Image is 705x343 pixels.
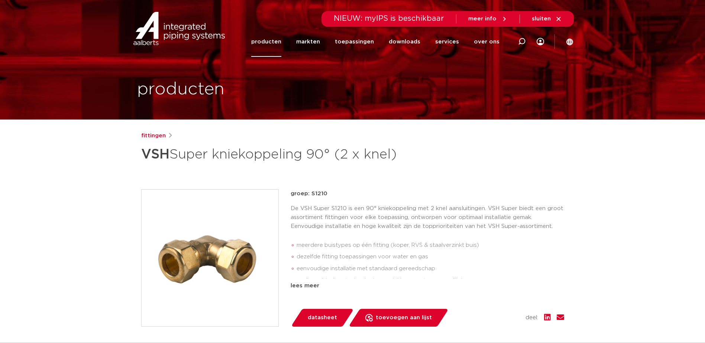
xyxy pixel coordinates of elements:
span: meer info [468,16,497,22]
span: sluiten [532,16,551,22]
span: NIEUW: myIPS is beschikbaar [334,15,444,22]
h1: Super kniekoppeling 90° (2 x knel) [141,143,420,166]
li: snelle verbindingstechnologie waarbij her-montage mogelijk is [297,275,564,287]
a: fittingen [141,131,166,140]
p: De VSH Super S1210 is een 90° kniekoppeling met 2 knel aansluitingen. VSH Super biedt een groot a... [291,204,564,231]
p: groep: S1210 [291,189,564,198]
span: toevoegen aan lijst [376,312,432,324]
li: meerdere buistypes op één fitting (koper, RVS & staalverzinkt buis) [297,239,564,251]
span: datasheet [308,312,337,324]
a: toepassingen [335,27,374,57]
h1: producten [137,78,224,101]
div: lees meer [291,281,564,290]
a: datasheet [291,309,354,327]
a: downloads [389,27,420,57]
span: deel: [525,313,538,322]
div: my IPS [537,27,544,57]
strong: VSH [141,148,169,161]
li: eenvoudige installatie met standaard gereedschap [297,263,564,275]
a: meer info [468,16,508,22]
li: dezelfde fitting toepassingen voor water en gas [297,251,564,263]
a: services [435,27,459,57]
a: producten [251,27,281,57]
a: markten [296,27,320,57]
a: sluiten [532,16,562,22]
a: over ons [474,27,499,57]
nav: Menu [251,27,499,57]
img: Product Image for VSH Super kniekoppeling 90° (2 x knel) [142,190,278,326]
